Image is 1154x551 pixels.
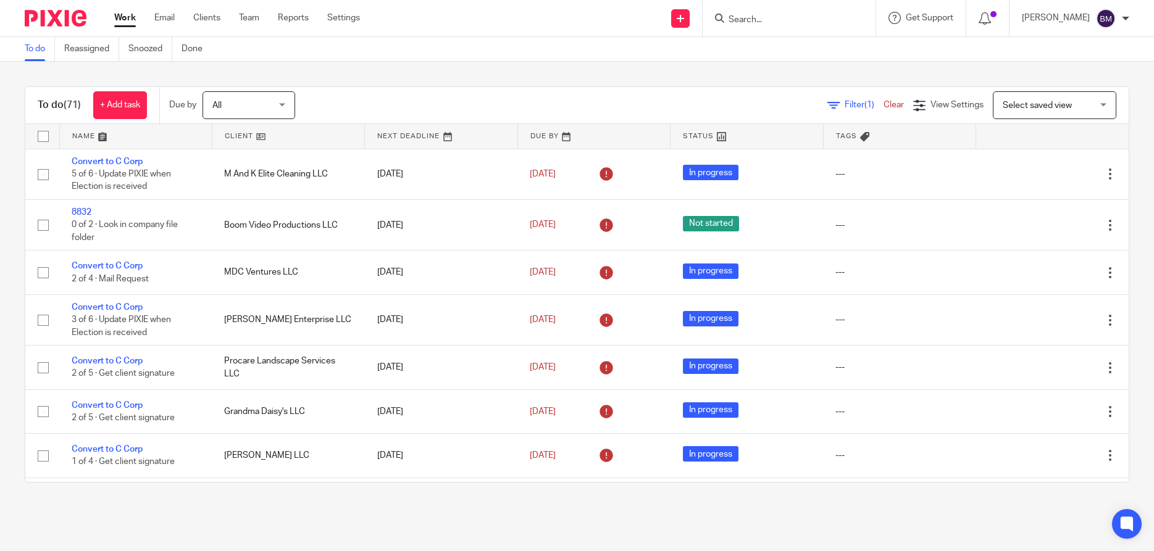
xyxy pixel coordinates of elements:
span: 5 of 6 · Update PIXIE when Election is received [72,170,171,191]
div: --- [835,361,963,373]
span: All [212,101,222,110]
a: Convert to C Corp [72,357,143,365]
img: Pixie [25,10,86,27]
td: M And K Elite Cleaning LLC [212,149,364,199]
span: [DATE] [530,268,556,276]
td: [DATE] [365,346,517,389]
span: In progress [683,402,738,418]
span: In progress [683,446,738,462]
td: [DATE] [365,251,517,294]
h1: To do [38,99,81,112]
img: svg%3E [1096,9,1116,28]
td: [DATE] [365,389,517,433]
td: Procare Landscape Services LLC [212,346,364,389]
div: --- [835,313,963,326]
span: 0 of 2 · Look in company file folder [72,221,178,242]
span: In progress [683,311,738,326]
span: Tags [836,133,857,139]
td: Grandma Daisy's LLC [212,389,364,433]
a: Snoozed [128,37,172,61]
a: Settings [327,12,360,24]
td: MDC Ventures LLC [212,251,364,294]
td: [DATE] [365,149,517,199]
a: Reassigned [64,37,119,61]
span: View Settings [930,101,984,109]
a: Convert to C Corp [72,262,143,270]
a: + Add task [93,91,147,119]
span: Get Support [906,14,953,22]
a: 8832 [72,208,91,217]
div: --- [835,219,963,231]
a: Convert to C Corp [72,157,143,166]
div: --- [835,405,963,418]
td: [DATE] [365,199,517,250]
div: --- [835,449,963,462]
td: [PERSON_NAME] LLC [212,478,364,528]
input: Search [727,15,838,26]
div: --- [835,266,963,278]
span: In progress [683,165,738,180]
a: Done [182,37,212,61]
td: [DATE] [365,294,517,345]
span: [DATE] [530,407,556,416]
span: 2 of 5 · Get client signature [72,370,175,378]
span: Not started [683,216,739,231]
span: 1 of 4 · Get client signature [72,458,175,466]
a: Convert to C Corp [72,303,143,312]
span: [DATE] [530,221,556,230]
span: (71) [64,100,81,110]
a: To do [25,37,55,61]
a: Team [239,12,259,24]
a: Clear [884,101,904,109]
span: [DATE] [530,170,556,178]
a: Reports [278,12,309,24]
span: 2 of 4 · Mail Request [72,275,149,283]
span: 2 of 5 · Get client signature [72,413,175,422]
p: Due by [169,99,196,111]
span: [DATE] [530,451,556,460]
span: [DATE] [530,363,556,371]
a: Clients [193,12,220,24]
td: [DATE] [365,478,517,528]
span: [DATE] [530,315,556,324]
span: Filter [845,101,884,109]
td: [PERSON_NAME] Enterprise LLC [212,294,364,345]
span: In progress [683,263,738,279]
span: 3 of 6 · Update PIXIE when Election is received [72,315,171,337]
a: Convert to C Corp [72,445,143,454]
a: Work [114,12,136,24]
span: In progress [683,358,738,374]
span: Select saved view [1003,101,1072,110]
div: --- [835,168,963,180]
td: Boom Video Productions LLC [212,199,364,250]
a: Email [154,12,175,24]
td: [PERSON_NAME] LLC [212,434,364,478]
span: (1) [864,101,874,109]
p: [PERSON_NAME] [1022,12,1090,24]
td: [DATE] [365,434,517,478]
a: Convert to C Corp [72,401,143,410]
